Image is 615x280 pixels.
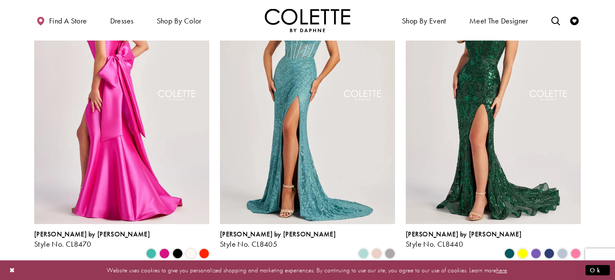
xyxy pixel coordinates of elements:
[402,17,446,25] span: Shop By Event
[504,248,515,259] i: Spruce
[157,17,202,25] span: Shop by color
[220,230,336,248] div: Colette by Daphne Style No. CL8405
[496,265,507,274] a: here
[110,17,134,25] span: Dresses
[34,239,91,249] span: Style No. CL8470
[265,9,350,32] img: Colette by Daphne
[385,248,395,259] i: Smoke
[34,230,150,248] div: Colette by Daphne Style No. CL8470
[372,248,382,259] i: Rose
[544,248,554,259] i: Navy Blue
[469,17,528,25] span: Meet the designer
[108,9,136,32] span: Dresses
[518,248,528,259] i: Yellow
[549,9,562,32] a: Toggle search
[400,9,448,32] span: Shop By Event
[265,9,350,32] a: Visit Home Page
[220,239,277,249] span: Style No. CL8405
[186,248,196,259] i: Diamond White
[173,248,183,259] i: Black
[406,230,521,239] span: [PERSON_NAME] by [PERSON_NAME]
[34,9,89,32] a: Find a store
[406,239,463,249] span: Style No. CL8440
[568,9,581,32] a: Check Wishlist
[586,265,610,275] button: Submit Dialog
[571,248,581,259] i: Cotton Candy
[49,17,87,25] span: Find a store
[406,230,521,248] div: Colette by Daphne Style No. CL8440
[358,248,369,259] i: Sea Glass
[220,230,336,239] span: [PERSON_NAME] by [PERSON_NAME]
[531,248,541,259] i: Violet
[467,9,530,32] a: Meet the designer
[61,264,553,276] p: Website uses cookies to give you personalized shopping and marketing experiences. By continuing t...
[155,9,204,32] span: Shop by color
[146,248,156,259] i: Turquoise
[34,230,150,239] span: [PERSON_NAME] by [PERSON_NAME]
[557,248,568,259] i: Ice Blue
[159,248,170,259] i: Fuchsia
[199,248,209,259] i: Scarlet
[5,262,20,277] button: Close Dialog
